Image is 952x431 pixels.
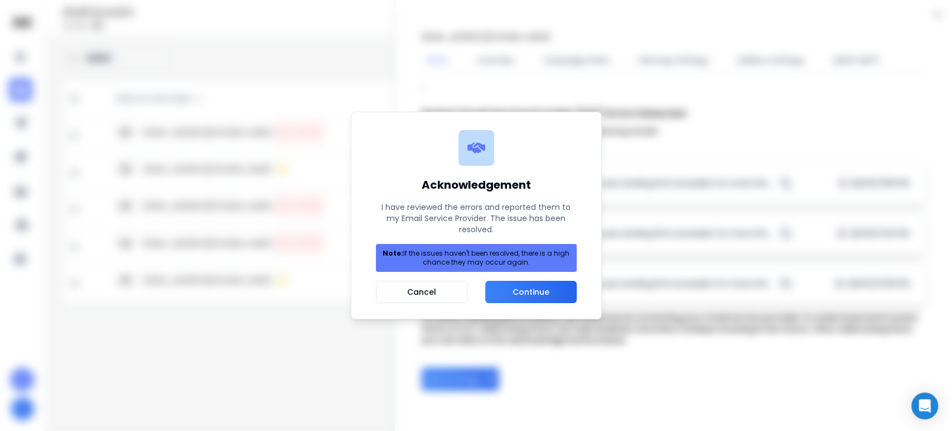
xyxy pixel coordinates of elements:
[376,177,577,193] h1: Acknowledgement
[376,281,468,303] button: Cancel
[383,248,403,258] strong: Note:
[911,392,938,419] div: Open Intercom Messenger
[422,81,925,390] div: ;
[381,249,572,267] p: If the issues haven't been resolved, there is a high chance they may occur again.
[485,281,576,303] button: Continue
[376,202,577,235] p: I have reviewed the errors and reported them to my Email Service Provider. The issue has been res...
